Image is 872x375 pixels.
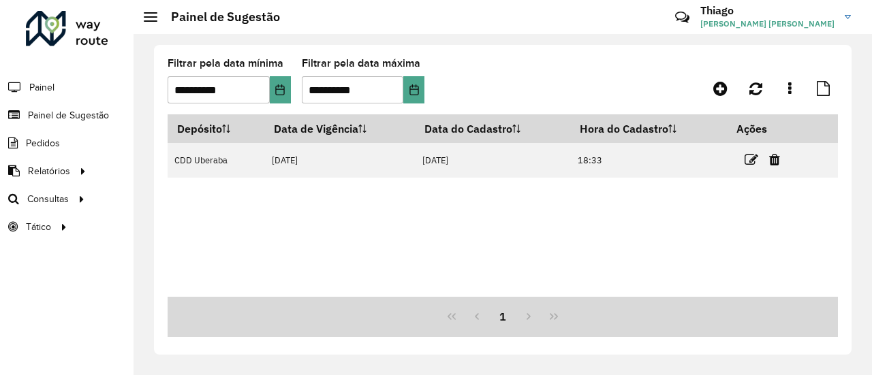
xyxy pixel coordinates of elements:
th: Data de Vigência [265,114,416,143]
th: Data do Cadastro [416,114,571,143]
td: CDD Uberaba [168,143,265,178]
label: Filtrar pela data máxima [302,55,420,71]
h2: Painel de Sugestão [157,10,280,25]
th: Ações [727,114,809,143]
span: Pedidos [26,136,60,150]
a: Editar [745,150,758,169]
td: [DATE] [265,143,416,178]
button: Choose Date [403,76,424,103]
a: Excluir [769,150,780,169]
span: Painel de Sugestão [28,108,109,123]
td: [DATE] [416,143,571,178]
td: 18:33 [571,143,727,178]
button: 1 [490,304,516,329]
span: Painel [29,80,54,95]
a: Contato Rápido [668,3,697,32]
span: [PERSON_NAME] [PERSON_NAME] [700,18,835,30]
span: Consultas [27,192,69,206]
label: Filtrar pela data mínima [168,55,283,71]
h3: Thiago [700,4,835,17]
th: Depósito [168,114,265,143]
span: Relatórios [28,164,70,178]
button: Choose Date [270,76,291,103]
span: Tático [26,220,51,234]
th: Hora do Cadastro [571,114,727,143]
